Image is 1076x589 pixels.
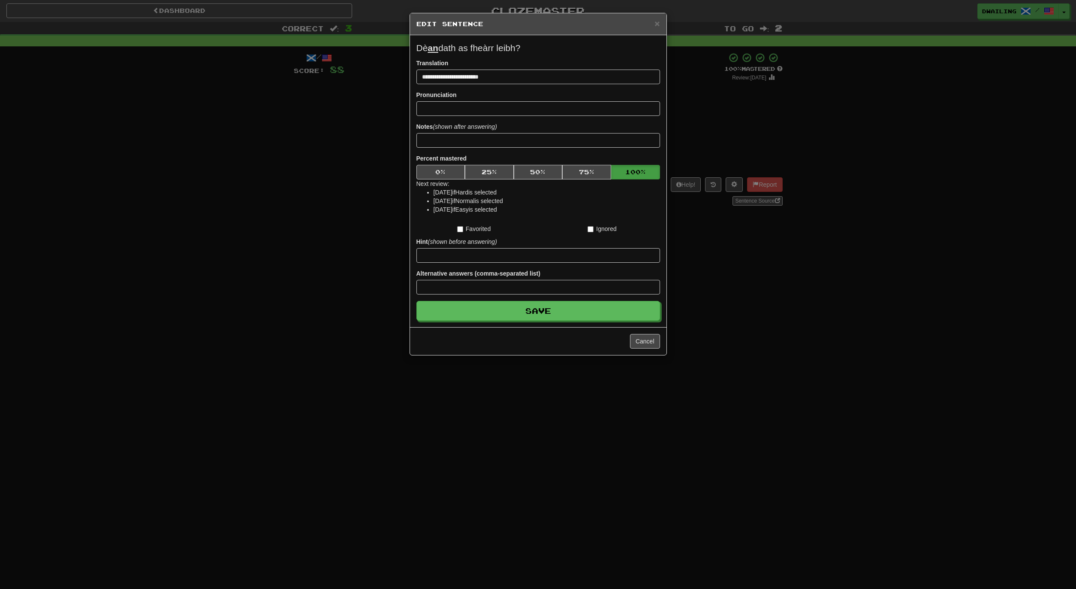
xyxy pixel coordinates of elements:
[434,197,660,205] li: [DATE] if Normal is selected
[416,20,660,28] h5: Edit Sentence
[630,334,660,349] button: Cancel
[416,165,465,179] button: 0%
[457,225,491,233] label: Favorited
[416,301,660,321] button: Save
[562,165,611,179] button: 75%
[654,19,660,28] button: Close
[465,165,514,179] button: 25%
[434,205,660,214] li: [DATE] if Easy is selected
[416,179,660,214] div: Next review:
[428,43,438,53] u: an
[416,165,660,179] div: Percent mastered
[428,238,497,245] em: (shown before answering)
[416,237,497,246] label: Hint
[434,188,660,197] li: [DATE] if Hard is selected
[416,122,497,131] label: Notes
[514,165,563,179] button: 50%
[611,165,660,179] button: 100%
[433,123,497,130] em: (shown after answering)
[416,59,449,67] label: Translation
[416,154,467,163] label: Percent mastered
[654,18,660,28] span: ×
[416,269,540,278] label: Alternative answers (comma-separated list)
[457,226,463,232] input: Favorited
[588,226,594,232] input: Ignored
[416,91,457,99] label: Pronunciation
[416,42,660,55] p: Dè dath as fheàrr leibh?
[588,225,616,233] label: Ignored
